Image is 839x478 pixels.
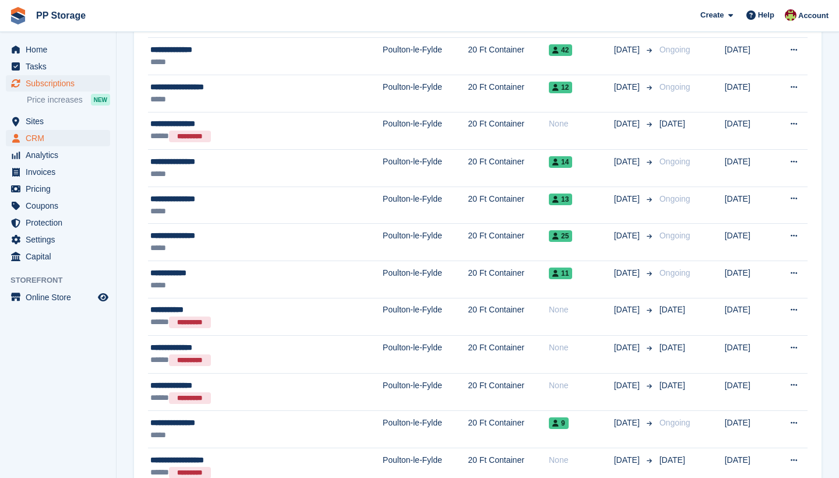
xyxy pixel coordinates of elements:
[6,41,110,58] a: menu
[614,304,642,316] span: [DATE]
[725,150,773,187] td: [DATE]
[468,224,549,261] td: 20 Ft Container
[758,9,774,21] span: Help
[6,75,110,92] a: menu
[383,38,468,75] td: Poulton-le-Fylde
[383,336,468,374] td: Poulton-le-Fylde
[383,411,468,448] td: Poulton-le-Fylde
[468,261,549,298] td: 20 Ft Container
[660,455,685,465] span: [DATE]
[6,130,110,146] a: menu
[549,44,572,56] span: 42
[614,193,642,205] span: [DATE]
[614,156,642,168] span: [DATE]
[614,44,642,56] span: [DATE]
[468,298,549,336] td: 20 Ft Container
[31,6,90,25] a: PP Storage
[549,417,569,429] span: 9
[785,9,796,21] img: Max Allen
[96,290,110,304] a: Preview store
[660,381,685,390] span: [DATE]
[725,298,773,336] td: [DATE]
[9,7,27,24] img: stora-icon-8386f47178a22dfd0bd8f6a31ec36ba5ce8667c1dd55bd0f319d3a0aa187defe.svg
[725,224,773,261] td: [DATE]
[614,342,642,354] span: [DATE]
[549,118,614,130] div: None
[468,411,549,448] td: 20 Ft Container
[6,58,110,75] a: menu
[549,342,614,354] div: None
[614,118,642,130] span: [DATE]
[614,230,642,242] span: [DATE]
[27,94,83,106] span: Price increases
[725,373,773,411] td: [DATE]
[468,112,549,150] td: 20 Ft Container
[725,38,773,75] td: [DATE]
[549,230,572,242] span: 25
[26,58,96,75] span: Tasks
[6,113,110,129] a: menu
[26,215,96,231] span: Protection
[10,275,116,286] span: Storefront
[725,75,773,113] td: [DATE]
[6,248,110,265] a: menu
[26,75,96,92] span: Subscriptions
[614,417,642,429] span: [DATE]
[614,81,642,93] span: [DATE]
[725,261,773,298] td: [DATE]
[26,113,96,129] span: Sites
[725,112,773,150] td: [DATE]
[660,194,690,203] span: Ongoing
[26,130,96,146] span: CRM
[26,181,96,197] span: Pricing
[468,150,549,187] td: 20 Ft Container
[6,164,110,180] a: menu
[383,150,468,187] td: Poulton-le-Fylde
[26,41,96,58] span: Home
[549,379,614,392] div: None
[549,82,572,93] span: 12
[468,336,549,374] td: 20 Ft Container
[6,181,110,197] a: menu
[700,9,724,21] span: Create
[660,82,690,92] span: Ongoing
[383,373,468,411] td: Poulton-le-Fylde
[468,75,549,113] td: 20 Ft Container
[660,119,685,128] span: [DATE]
[468,373,549,411] td: 20 Ft Container
[6,231,110,248] a: menu
[383,75,468,113] td: Poulton-le-Fylde
[6,289,110,305] a: menu
[26,164,96,180] span: Invoices
[614,379,642,392] span: [DATE]
[614,267,642,279] span: [DATE]
[26,289,96,305] span: Online Store
[26,198,96,214] span: Coupons
[468,187,549,224] td: 20 Ft Container
[549,454,614,466] div: None
[660,268,690,277] span: Ongoing
[27,93,110,106] a: Price increases NEW
[614,454,642,466] span: [DATE]
[6,215,110,231] a: menu
[383,112,468,150] td: Poulton-le-Fylde
[725,411,773,448] td: [DATE]
[725,336,773,374] td: [DATE]
[549,156,572,168] span: 14
[383,187,468,224] td: Poulton-le-Fylde
[26,231,96,248] span: Settings
[26,147,96,163] span: Analytics
[383,261,468,298] td: Poulton-le-Fylde
[6,198,110,214] a: menu
[660,157,690,166] span: Ongoing
[383,224,468,261] td: Poulton-le-Fylde
[660,343,685,352] span: [DATE]
[660,231,690,240] span: Ongoing
[660,45,690,54] span: Ongoing
[468,38,549,75] td: 20 Ft Container
[549,268,572,279] span: 11
[798,10,829,22] span: Account
[383,298,468,336] td: Poulton-le-Fylde
[660,418,690,427] span: Ongoing
[6,147,110,163] a: menu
